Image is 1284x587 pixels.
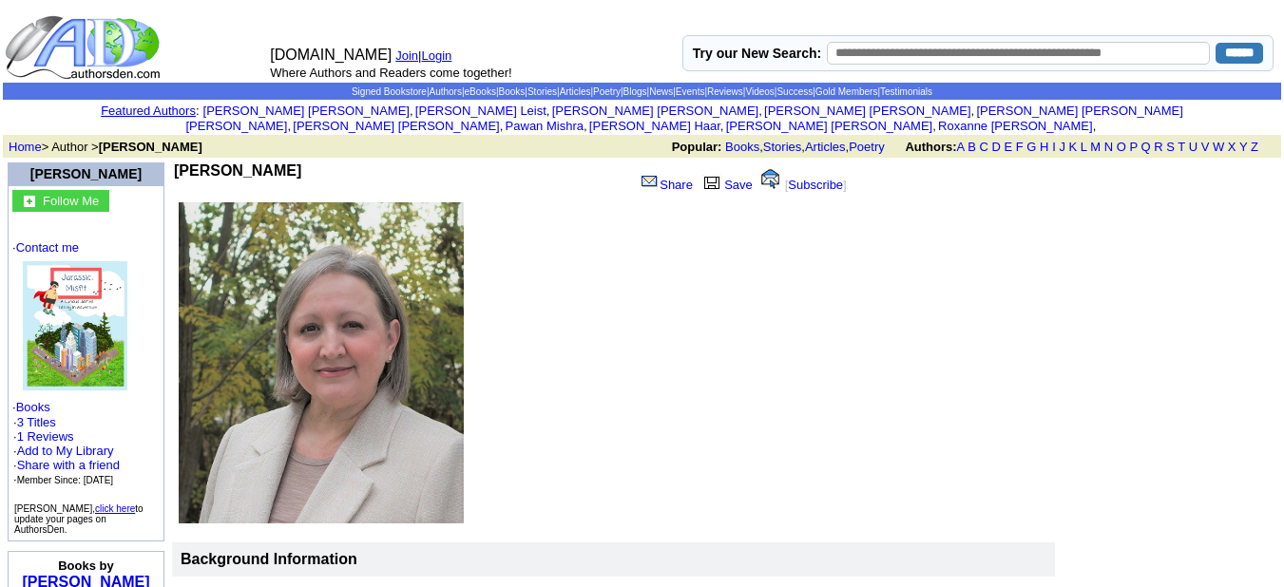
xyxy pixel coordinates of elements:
[185,104,1182,133] font: , , , , , , , , , ,
[24,196,35,207] img: gc.jpg
[181,551,357,567] b: Background Information
[1239,140,1247,154] a: Y
[815,86,878,97] a: Gold Members
[17,429,74,444] a: 1 Reviews
[649,86,673,97] a: News
[14,503,144,535] font: [PERSON_NAME], to update your pages on AuthorsDen.
[776,86,813,97] a: Success
[101,104,196,118] a: Featured Authors
[30,166,142,181] a: [PERSON_NAME]
[905,140,956,154] b: Authors:
[1201,140,1210,154] a: V
[623,86,647,97] a: Blogs
[764,104,970,118] a: [PERSON_NAME] [PERSON_NAME]
[587,122,589,132] font: i
[788,178,843,192] a: Subscribe
[270,47,392,63] font: [DOMAIN_NAME]
[672,140,722,154] b: Popular:
[43,192,99,208] a: Follow Me
[1096,122,1098,132] font: i
[16,240,79,255] a: Contact me
[17,444,114,458] a: Add to My Library
[174,162,301,179] b: [PERSON_NAME]
[957,140,965,154] a: A
[17,475,114,485] font: Member Since: [DATE]
[506,119,584,133] a: Pawan Mishra
[395,48,418,63] a: Join
[422,48,452,63] a: Login
[699,178,753,192] a: Save
[503,122,505,132] font: i
[1016,140,1024,154] a: F
[1004,140,1012,154] a: E
[849,140,885,154] a: Poetry
[593,86,621,97] a: Poetry
[9,140,202,154] font: > Author >
[1090,140,1101,154] a: M
[552,104,758,118] a: [PERSON_NAME] [PERSON_NAME]
[805,140,846,154] a: Articles
[880,86,932,97] a: Testimonials
[1129,140,1137,154] a: P
[560,86,591,97] a: Articles
[725,140,759,154] a: Books
[9,140,42,154] a: Home
[23,261,127,390] img: 79586.jpg
[1189,140,1198,154] a: U
[5,14,164,81] img: logo_ad.gif
[672,140,1275,154] font: , , ,
[418,48,458,63] font: |
[640,178,693,192] a: Share
[1069,140,1078,154] a: K
[1178,140,1185,154] a: T
[843,178,847,192] font: ]
[549,106,551,117] font: i
[270,66,511,80] font: Where Authors and Readers come together!
[1166,140,1175,154] a: S
[968,140,976,154] a: B
[99,140,202,154] b: [PERSON_NAME]
[723,122,725,132] font: i
[676,86,705,97] a: Events
[745,86,774,97] a: Videos
[415,104,546,118] a: [PERSON_NAME] Leist
[979,140,987,154] a: C
[12,240,160,487] font: · ·
[1104,140,1113,154] a: N
[58,559,114,573] b: Books by
[1059,140,1065,154] a: J
[642,174,658,189] img: share_page.gif
[16,400,50,414] a: Books
[17,458,120,472] a: Share with a friend
[1081,140,1087,154] a: L
[185,104,1182,133] a: [PERSON_NAME] [PERSON_NAME] [PERSON_NAME]
[13,415,120,486] font: · ·
[1154,140,1162,154] a: R
[527,86,557,97] a: Stories
[1040,140,1048,154] a: H
[1251,140,1258,154] a: Z
[693,46,821,61] label: Try our New Search:
[1026,140,1036,154] a: G
[938,119,1093,133] a: Roxanne [PERSON_NAME]
[1052,140,1056,154] a: I
[785,178,789,192] font: [
[352,86,932,97] span: | | | | | | | | | | | | | |
[1140,140,1150,154] a: Q
[101,104,199,118] font: :
[762,106,764,117] font: i
[1213,140,1224,154] a: W
[179,202,464,523] img: See larger image
[974,106,976,117] font: i
[763,140,801,154] a: Stories
[413,106,415,117] font: i
[936,122,938,132] font: i
[1117,140,1126,154] a: O
[291,122,293,132] font: i
[726,119,932,133] a: [PERSON_NAME] [PERSON_NAME]
[1228,140,1236,154] a: X
[707,86,743,97] a: Reviews
[174,180,602,199] iframe: fb:like Facebook Social Plugin
[203,104,410,118] a: [PERSON_NAME] [PERSON_NAME]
